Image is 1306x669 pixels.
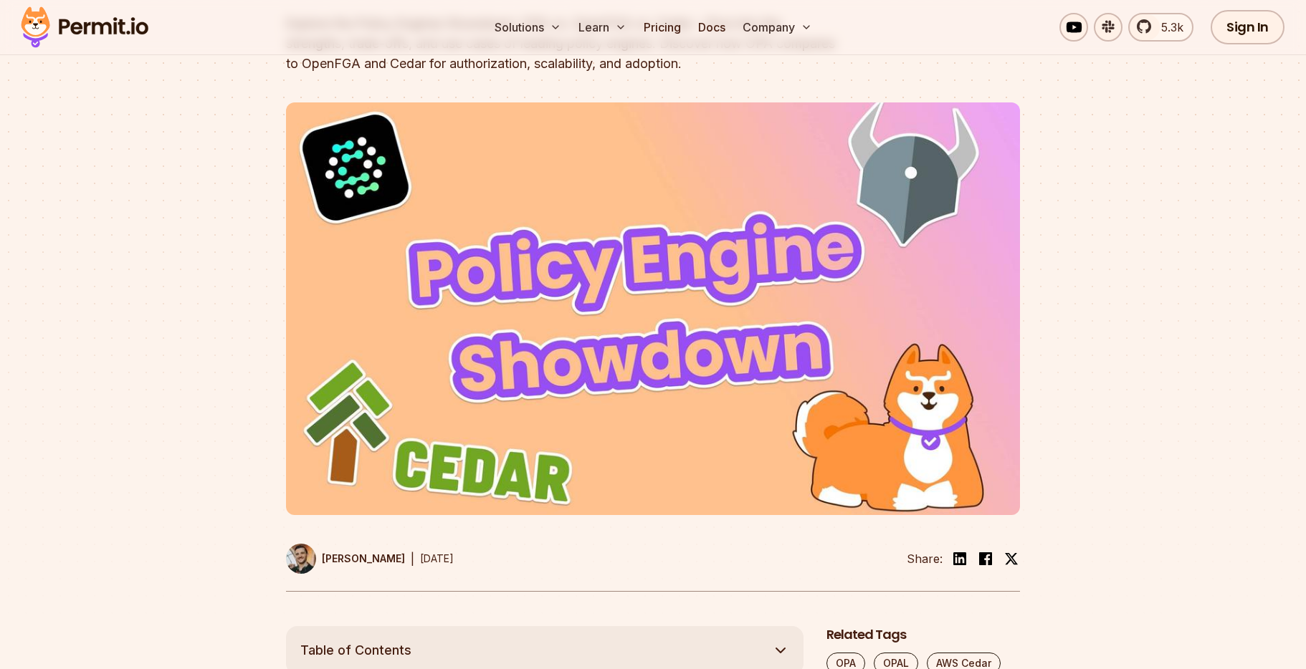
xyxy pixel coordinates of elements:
[489,13,567,42] button: Solutions
[420,552,454,564] time: [DATE]
[1004,552,1019,566] img: twitter
[951,550,968,567] img: linkedin
[1153,19,1183,36] span: 5.3k
[1128,13,1193,42] a: 5.3k
[907,550,943,567] li: Share:
[286,102,1020,515] img: Policy Engine Showdown - OPA vs. OpenFGA vs. Cedar
[286,544,316,574] img: Daniel Bass
[300,640,411,660] span: Table of Contents
[14,3,155,52] img: Permit logo
[322,552,405,566] p: [PERSON_NAME]
[692,13,731,42] a: Docs
[286,544,405,574] a: [PERSON_NAME]
[737,13,818,42] button: Company
[638,13,687,42] a: Pricing
[977,550,994,567] img: facebook
[826,626,1020,644] h2: Related Tags
[1211,10,1284,44] a: Sign In
[573,13,632,42] button: Learn
[411,550,414,567] div: |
